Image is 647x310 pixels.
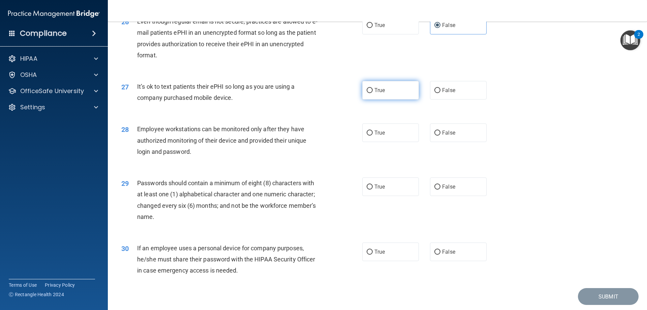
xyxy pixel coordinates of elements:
input: False [434,185,440,190]
input: False [434,131,440,136]
span: False [442,184,455,190]
span: 27 [121,83,129,91]
span: False [442,249,455,255]
span: 29 [121,179,129,188]
p: OSHA [20,71,37,79]
span: True [374,249,385,255]
input: True [367,250,373,255]
input: False [434,250,440,255]
span: Even though regular email is not secure, practices are allowed to e-mail patients ePHI in an unen... [137,18,317,59]
button: Submit [578,288,639,305]
span: 28 [121,125,129,134]
img: PMB logo [8,7,100,21]
h4: Compliance [20,29,67,38]
div: 2 [638,34,640,43]
span: Employee workstations can be monitored only after they have authorized monitoring of their device... [137,125,306,155]
span: True [374,22,385,28]
a: Privacy Policy [45,282,75,288]
span: It’s ok to text patients their ePHI so long as you are using a company purchased mobile device. [137,83,295,101]
input: True [367,88,373,93]
a: OfficeSafe University [8,87,98,95]
input: False [434,88,440,93]
span: False [442,130,455,136]
span: Ⓒ Rectangle Health 2024 [9,291,64,298]
span: False [442,22,455,28]
a: Settings [8,103,98,111]
button: Open Resource Center, 2 new notifications [620,30,640,50]
span: True [374,130,385,136]
span: True [374,184,385,190]
a: HIPAA [8,55,98,63]
span: If an employee uses a personal device for company purposes, he/she must share their password with... [137,245,315,274]
p: HIPAA [20,55,37,63]
span: True [374,87,385,93]
span: Passwords should contain a minimum of eight (8) characters with at least one (1) alphabetical cha... [137,179,316,220]
p: OfficeSafe University [20,87,84,95]
a: OSHA [8,71,98,79]
input: False [434,23,440,28]
a: Terms of Use [9,282,37,288]
input: True [367,23,373,28]
span: 30 [121,245,129,253]
span: 26 [121,18,129,26]
p: Settings [20,103,45,111]
span: False [442,87,455,93]
input: True [367,131,373,136]
input: True [367,185,373,190]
